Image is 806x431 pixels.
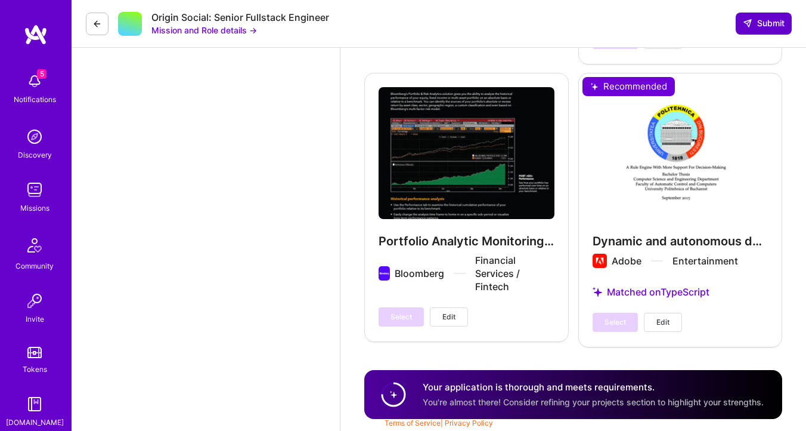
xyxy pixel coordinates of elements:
button: Mission and Role details → [151,24,257,36]
div: Discovery [18,149,52,161]
span: Edit [656,317,669,328]
img: logo [24,24,48,45]
i: icon SendLight [743,19,752,28]
img: bell [23,69,46,93]
span: 5 [37,69,46,79]
button: Edit [644,313,682,332]
span: You're almost there! Consider refining your projects section to highlight your strengths. [423,397,764,407]
div: null [736,13,792,34]
img: Community [20,231,49,260]
div: © 2025 ATeams Inc., All rights reserved. [72,395,806,425]
h4: Your application is thorough and meets requirements. [423,381,764,393]
span: | [385,418,493,427]
img: guide book [23,392,46,416]
span: Edit [442,312,455,322]
div: Missions [20,202,49,214]
div: Invite [26,313,44,325]
div: Community [15,260,54,272]
img: discovery [23,125,46,149]
div: Notifications [14,93,56,106]
i: icon LeftArrowDark [92,19,102,29]
img: Invite [23,289,46,313]
span: Submit [743,17,785,29]
div: [DOMAIN_NAME] [6,416,64,429]
img: tokens [27,347,42,358]
div: Tokens [23,363,47,375]
a: Privacy Policy [445,418,493,427]
a: Terms of Service [385,418,441,427]
button: Submit [736,13,792,34]
img: teamwork [23,178,46,202]
div: Origin Social: Senior Fullstack Engineer [151,11,329,24]
button: Edit [430,307,468,327]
